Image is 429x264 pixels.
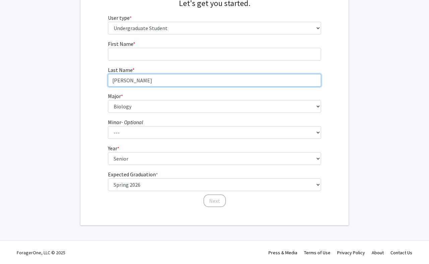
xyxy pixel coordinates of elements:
span: First Name [108,40,133,47]
label: Minor [108,118,143,126]
label: User type [108,14,132,22]
a: Contact Us [390,250,412,256]
button: Next [203,194,226,207]
i: - Optional [121,119,143,125]
label: Expected Graduation [108,170,158,178]
span: Last Name [108,67,132,73]
a: About [372,250,384,256]
iframe: Chat [5,234,28,259]
label: Major [108,92,123,100]
a: Privacy Policy [337,250,365,256]
a: Press & Media [268,250,297,256]
label: Year [108,144,119,152]
a: Terms of Use [304,250,330,256]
